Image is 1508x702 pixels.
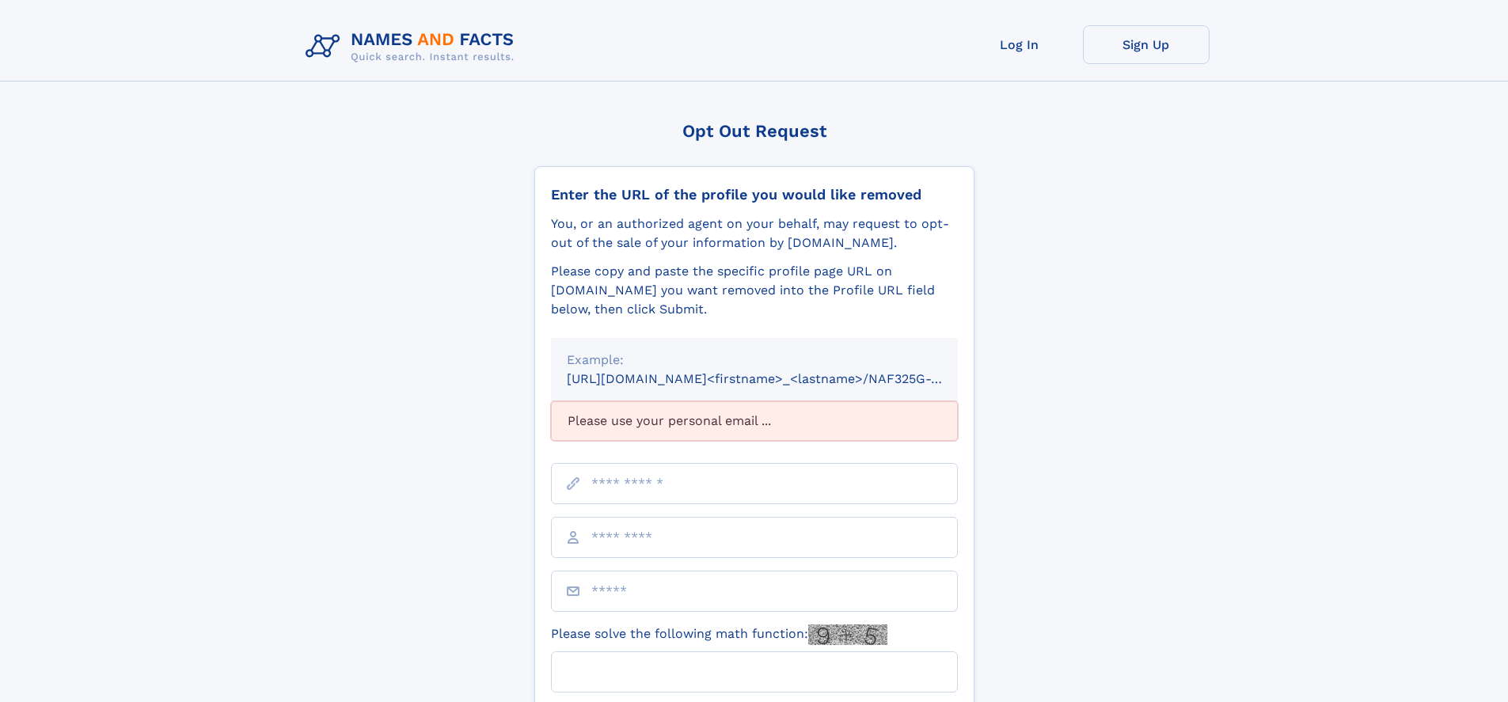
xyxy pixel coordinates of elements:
div: You, or an authorized agent on your behalf, may request to opt-out of the sale of your informatio... [551,214,958,252]
img: Logo Names and Facts [299,25,527,68]
label: Please solve the following math function: [551,624,887,645]
small: [URL][DOMAIN_NAME]<firstname>_<lastname>/NAF325G-xxxxxxxx [567,371,988,386]
div: Please copy and paste the specific profile page URL on [DOMAIN_NAME] you want removed into the Pr... [551,262,958,319]
a: Sign Up [1083,25,1210,64]
div: Example: [567,351,942,370]
div: Please use your personal email ... [551,401,958,441]
div: Enter the URL of the profile you would like removed [551,186,958,203]
a: Log In [956,25,1083,64]
div: Opt Out Request [534,121,974,141]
